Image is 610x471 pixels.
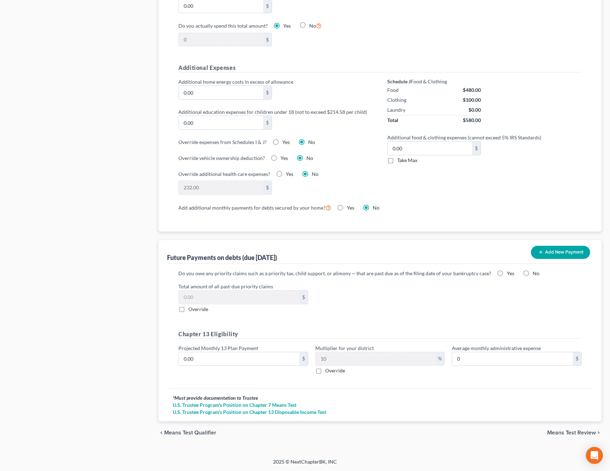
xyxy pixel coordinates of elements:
[468,106,481,113] div: $0.00
[463,117,481,124] div: $580.00
[387,78,411,84] strong: Schedule J
[596,430,601,436] i: chevron_right
[263,86,272,99] div: $
[263,181,272,194] div: $
[178,330,582,339] h5: Chapter 13 Eligibility
[178,63,582,72] h5: Additional Expenses
[308,139,315,145] span: No
[315,344,374,352] label: Multiplier for your district
[179,352,299,366] input: 0.00
[178,270,491,277] label: Do you owe any priority claims such as a priority tax, child support, or alimony ─ that are past ...
[173,409,587,416] a: U.S. Trustee Program's Position on Chapter 13 Disposable Income Test
[397,157,417,163] span: Take Max
[173,401,587,409] a: U.S. Trustee Program's Position on Chapter 7 Means Test
[388,142,472,155] input: 0.00
[281,155,288,161] span: Yes
[531,246,590,259] button: Add New Payment
[179,181,263,194] input: 0.00
[179,86,263,99] input: 0.00
[387,78,481,85] div: Food & Clothing
[533,270,539,276] span: No
[178,344,258,352] label: Projected Monthly 13 Plan Payment
[164,430,216,436] span: Means Test Qualifier
[452,344,541,352] label: Average monthly administrative expense
[178,203,331,212] label: Add additional monthly payments for debts secured by your home?
[179,116,263,129] input: 0.00
[547,430,601,436] button: Means Test Review chevron_right
[507,270,514,276] span: Yes
[373,205,379,211] span: No
[178,138,267,146] label: Override expenses from Schedules I & J?
[312,171,318,177] span: No
[179,33,263,46] input: 0.00
[347,205,354,211] span: Yes
[178,154,265,162] label: Override vehicle ownership deduction?
[175,108,377,116] label: Additional education expenses for children under 18 (not to exceed $214.58 per child)
[159,430,216,436] button: chevron_left Means Test Qualifier
[384,134,586,141] label: Additional food & clothing expenses (cannot exceed 5% IRS Standards)
[586,447,603,464] div: Open Intercom Messenger
[282,139,290,145] span: Yes
[387,87,399,94] div: Food
[472,142,481,155] div: $
[167,253,277,262] div: Future Payments on debts (due [DATE])
[387,106,405,113] div: Laundry
[159,430,164,436] i: chevron_left
[299,290,308,304] div: $
[175,78,377,85] label: Additional home energy costs in excess of allowance
[263,116,272,129] div: $
[436,352,444,366] div: %
[179,290,299,304] input: 0.00
[387,117,398,124] div: Total
[316,352,436,366] input: 0.00
[175,283,585,290] label: Total amount of all past-due priority claims
[178,170,270,178] label: Override additional health care expenses?
[547,430,596,436] span: Means Test Review
[286,171,293,177] span: Yes
[463,87,481,94] div: $480.00
[299,352,308,366] div: $
[173,394,587,401] div: Must provide documentation to Trustee
[283,23,291,29] span: Yes
[452,352,573,366] input: 0.00
[387,96,406,104] div: Clothing
[178,22,268,29] label: Do you actually spend this total amount?
[463,96,481,104] div: $100.00
[306,155,313,161] span: No
[263,33,272,46] div: $
[103,458,507,471] div: 2025 © NextChapterBK, INC
[188,306,208,312] span: Override
[325,367,345,373] span: Override
[573,352,581,366] div: $
[309,23,316,29] span: No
